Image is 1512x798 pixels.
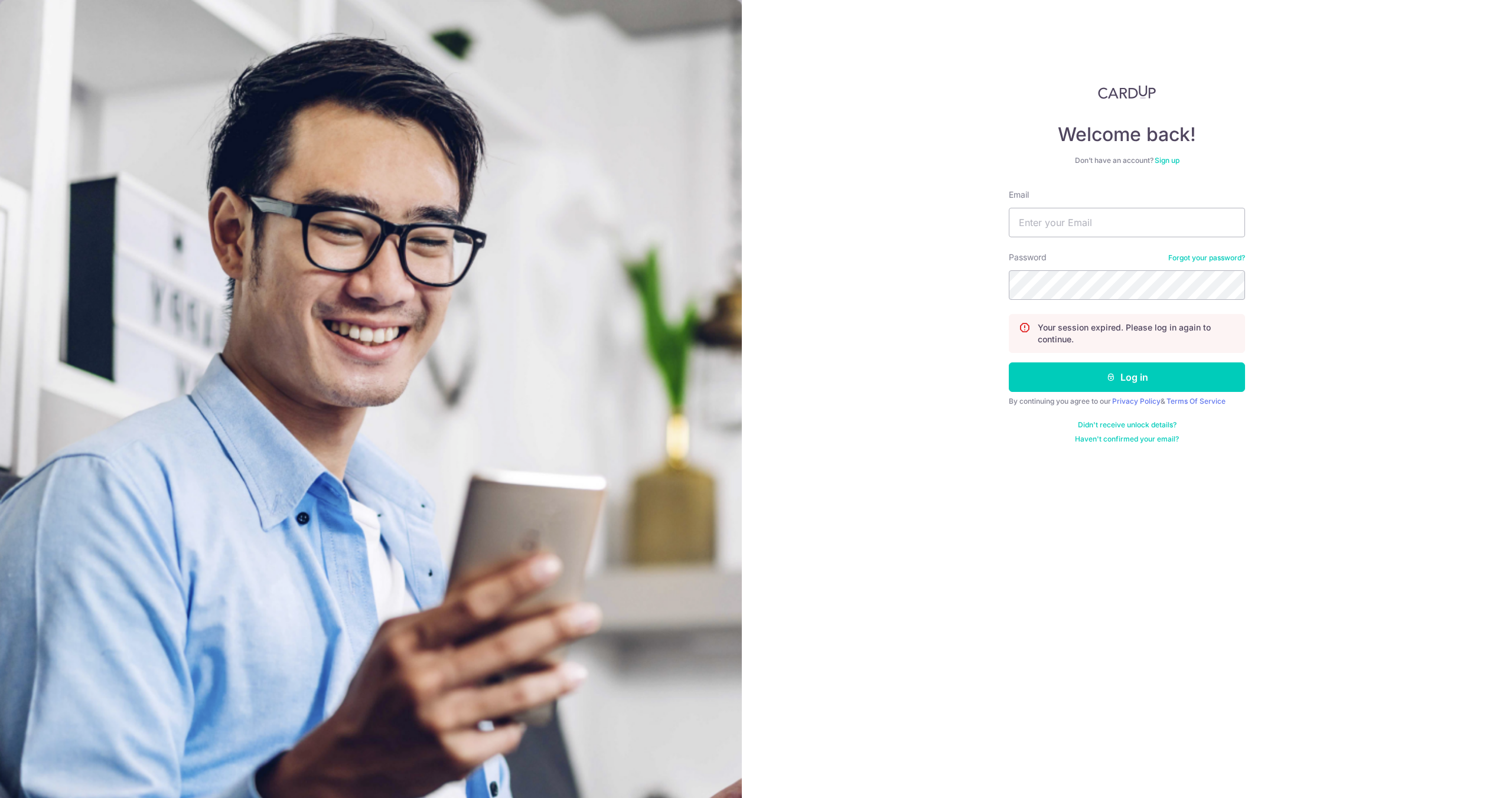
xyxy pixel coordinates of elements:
label: Email [1009,189,1029,201]
p: Your session expired. Please log in again to continue. [1038,322,1235,345]
a: Privacy Policy [1112,397,1161,405]
img: CardUp Logo [1098,85,1156,99]
div: Don’t have an account? [1009,156,1245,165]
a: Terms Of Service [1166,397,1226,405]
input: Enter your Email [1009,208,1245,237]
a: Didn't receive unlock details? [1078,420,1177,430]
label: Password [1009,251,1047,263]
button: Log in [1009,362,1245,392]
a: Sign up [1155,156,1179,165]
a: Haven't confirmed your email? [1075,434,1179,444]
a: Forgot your password? [1168,253,1245,263]
h4: Welcome back! [1009,123,1245,146]
div: By continuing you agree to our & [1009,397,1245,406]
